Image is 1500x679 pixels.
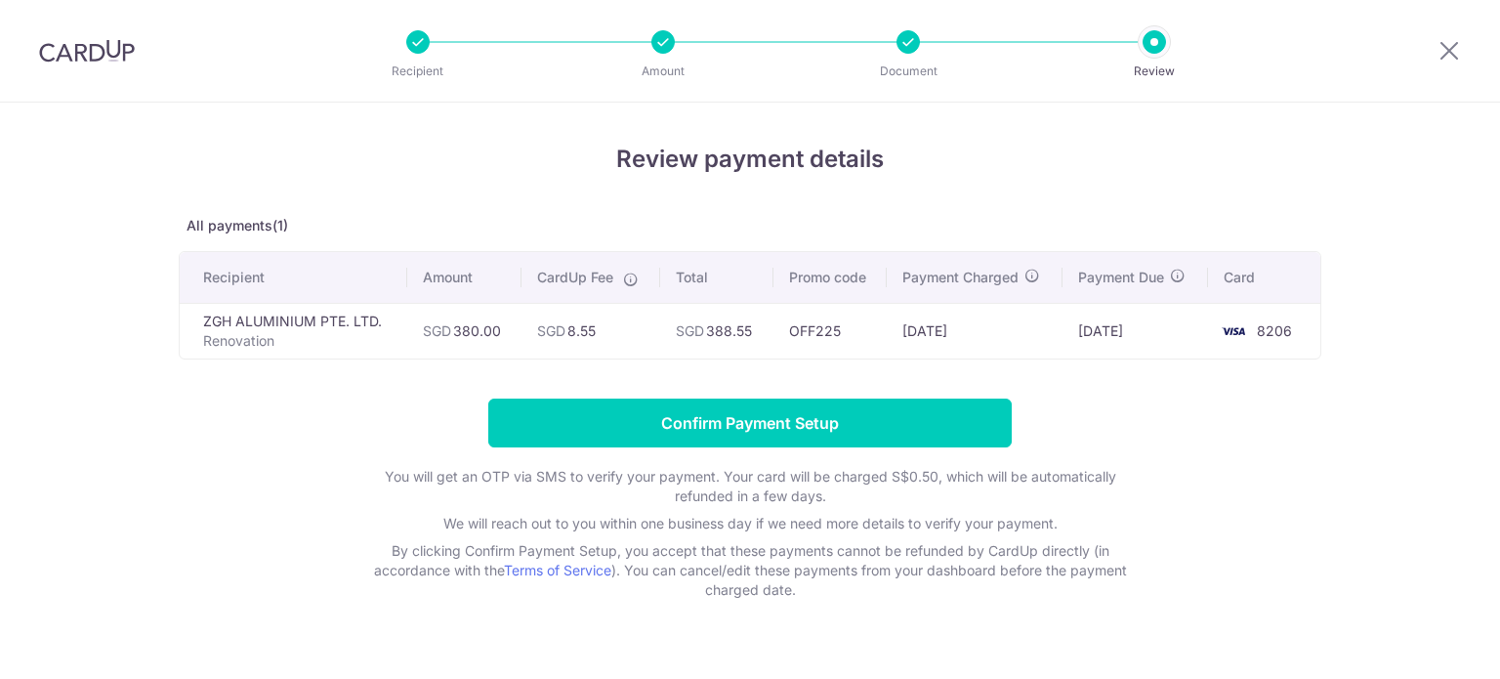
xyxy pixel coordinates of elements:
span: SGD [676,322,704,339]
p: You will get an OTP via SMS to verify your payment. Your card will be charged S$0.50, which will ... [359,467,1141,506]
p: By clicking Confirm Payment Setup, you accept that these payments cannot be refunded by CardUp di... [359,541,1141,600]
iframe: Opens a widget where you can find more information [1375,620,1480,669]
td: 380.00 [407,303,521,359]
th: Total [660,252,772,303]
th: Card [1208,252,1320,303]
h4: Review payment details [179,142,1321,177]
img: <span class="translation_missing" title="translation missing: en.account_steps.new_confirm_form.b... [1214,319,1253,343]
p: Document [836,62,980,81]
span: Payment Due [1078,268,1164,287]
p: Renovation [203,331,392,351]
span: CardUp Fee [537,268,613,287]
td: [DATE] [1062,303,1207,359]
p: We will reach out to you within one business day if we need more details to verify your payment. [359,514,1141,533]
th: Amount [407,252,521,303]
th: Recipient [180,252,407,303]
td: 388.55 [660,303,772,359]
td: 8.55 [521,303,660,359]
p: Review [1082,62,1227,81]
a: Terms of Service [504,562,611,578]
p: Amount [591,62,735,81]
p: All payments(1) [179,216,1321,235]
span: Payment Charged [902,268,1019,287]
img: CardUp [39,39,135,63]
td: [DATE] [887,303,1063,359]
th: Promo code [773,252,887,303]
span: 8206 [1257,322,1292,339]
td: OFF225 [773,303,887,359]
p: Recipient [346,62,490,81]
span: SGD [537,322,565,339]
span: SGD [423,322,451,339]
input: Confirm Payment Setup [488,399,1012,447]
td: ZGH ALUMINIUM PTE. LTD. [180,303,407,359]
